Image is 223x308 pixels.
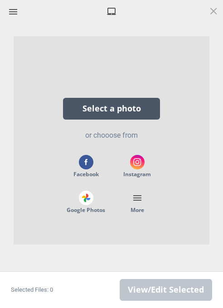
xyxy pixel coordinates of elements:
button: Facebook [63,151,109,181]
span: Facebook [73,171,99,178]
span: More [131,207,144,213]
span: Next [120,279,212,301]
span: Instagram [123,171,151,178]
button: Google Photos [63,187,109,217]
img: Facebook logo [130,191,145,205]
button: Instagram [114,151,160,181]
p: or chooose from [63,130,160,140]
img: Facebook logo [79,191,93,205]
img: Facebook logo [79,155,93,169]
button: More [114,187,160,217]
span: Selected Files: 0 [11,286,53,293]
span: My Device [107,6,116,16]
span: Click here or hit ESC to close picker [208,6,218,16]
div: Select a photo [63,98,160,120]
span: View/Edit Selected [128,285,204,295]
img: Facebook logo [130,155,145,169]
span: Google Photos [67,207,105,213]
